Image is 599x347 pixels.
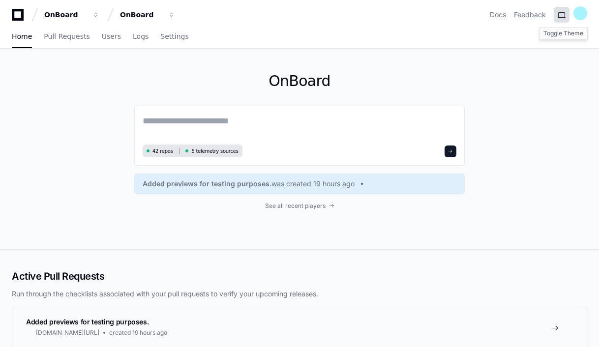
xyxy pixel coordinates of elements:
h1: OnBoard [134,72,465,90]
span: [DOMAIN_NAME][URL] [36,329,99,337]
span: Pull Requests [44,33,90,39]
span: Added previews for testing purposes. [143,179,271,189]
span: Added previews for testing purposes. [26,318,149,326]
a: Docs [490,10,506,20]
span: Home [12,33,32,39]
div: OnBoard [44,10,87,20]
span: was created 19 hours ago [271,179,355,189]
span: Users [102,33,121,39]
a: Home [12,26,32,48]
button: OnBoard [116,6,179,24]
span: Settings [160,33,188,39]
a: Users [102,26,121,48]
span: 5 telemetry sources [191,147,238,155]
p: Run through the checklists associated with your pull requests to verify your upcoming releases. [12,289,587,299]
div: OnBoard [120,10,162,20]
span: Logs [133,33,149,39]
a: Settings [160,26,188,48]
span: created 19 hours ago [109,329,167,337]
a: Logs [133,26,149,48]
span: See all recent players [265,202,326,210]
button: OnBoard [40,6,103,24]
a: Added previews for testing purposes.was created 19 hours ago [143,179,456,189]
span: 42 repos [152,147,173,155]
button: Feedback [514,10,546,20]
a: See all recent players [134,202,465,210]
a: Pull Requests [44,26,90,48]
div: Toggle Theme [539,27,588,40]
h2: Active Pull Requests [12,269,587,283]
